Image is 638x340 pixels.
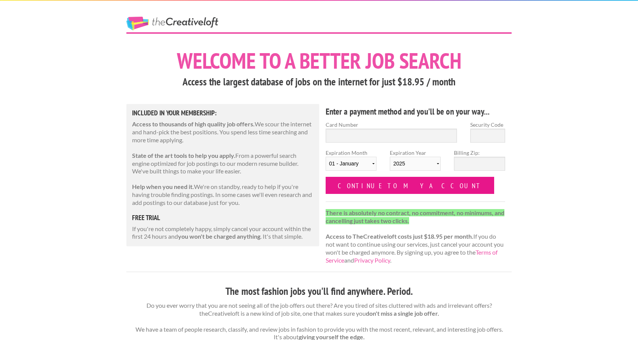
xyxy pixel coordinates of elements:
[326,149,376,177] label: Expiration Month
[326,209,504,224] strong: There is absolutely no contract, no commitment, no minimums, and cancelling just takes two clicks.
[178,233,260,240] strong: you won't be charged anything
[126,50,512,72] h1: Welcome to a better job search
[326,249,498,264] a: Terms of Service
[126,284,512,299] h3: The most fashion jobs you'll find anywhere. Period.
[126,75,512,89] h3: Access the largest database of jobs on the internet for just $18.95 / month
[326,209,505,264] p: If you do not want to continue using our services, just cancel your account you won't be charged ...
[132,120,255,127] strong: Access to thousands of high quality job offers.
[470,121,505,129] label: Security Code
[366,310,439,317] strong: don't miss a single job offer.
[326,121,457,129] label: Card Number
[132,120,313,144] p: We scour the internet and hand-pick the best positions. You spend less time searching and more ti...
[132,110,313,116] h5: Included in Your Membership:
[454,149,505,157] label: Billing Zip:
[390,157,441,171] select: Expiration Year
[132,183,313,206] p: We're on standby, ready to help if you're having trouble finding postings. In some cases we'll ev...
[390,149,441,177] label: Expiration Year
[326,177,494,194] input: Continue to my account
[326,233,473,240] strong: Access to TheCreativeloft costs just $18.95 per month.
[132,183,194,190] strong: Help when you need it.
[132,152,313,175] p: From a powerful search engine optimized for job postings to our modern resume builder. We've buil...
[326,105,505,118] h4: Enter a payment method and you'll be on your way...
[132,225,313,241] p: If you're not completely happy, simply cancel your account within the first 24 hours and . It's t...
[132,214,313,221] h5: free trial
[132,152,235,159] strong: State of the art tools to help you apply.
[126,17,218,30] a: The Creative Loft
[326,157,376,171] select: Expiration Month
[354,257,390,264] a: Privacy Policy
